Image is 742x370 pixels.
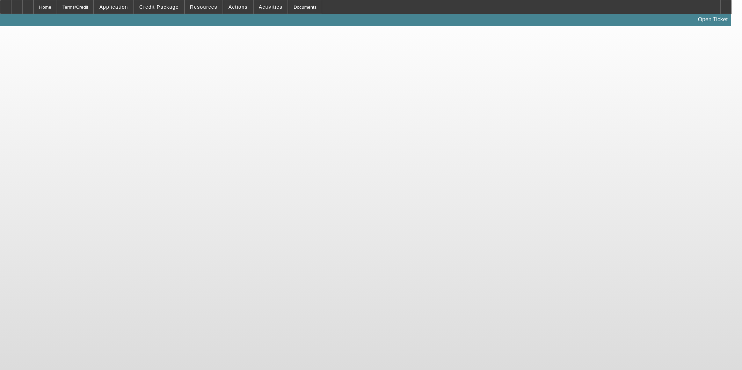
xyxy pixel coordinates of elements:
button: Credit Package [134,0,184,14]
button: Activities [254,0,288,14]
span: Resources [190,4,217,10]
button: Resources [185,0,223,14]
span: Application [99,4,128,10]
button: Application [94,0,133,14]
a: Open Ticket [695,14,730,25]
span: Credit Package [139,4,179,10]
button: Actions [223,0,253,14]
span: Activities [259,4,283,10]
span: Actions [228,4,248,10]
